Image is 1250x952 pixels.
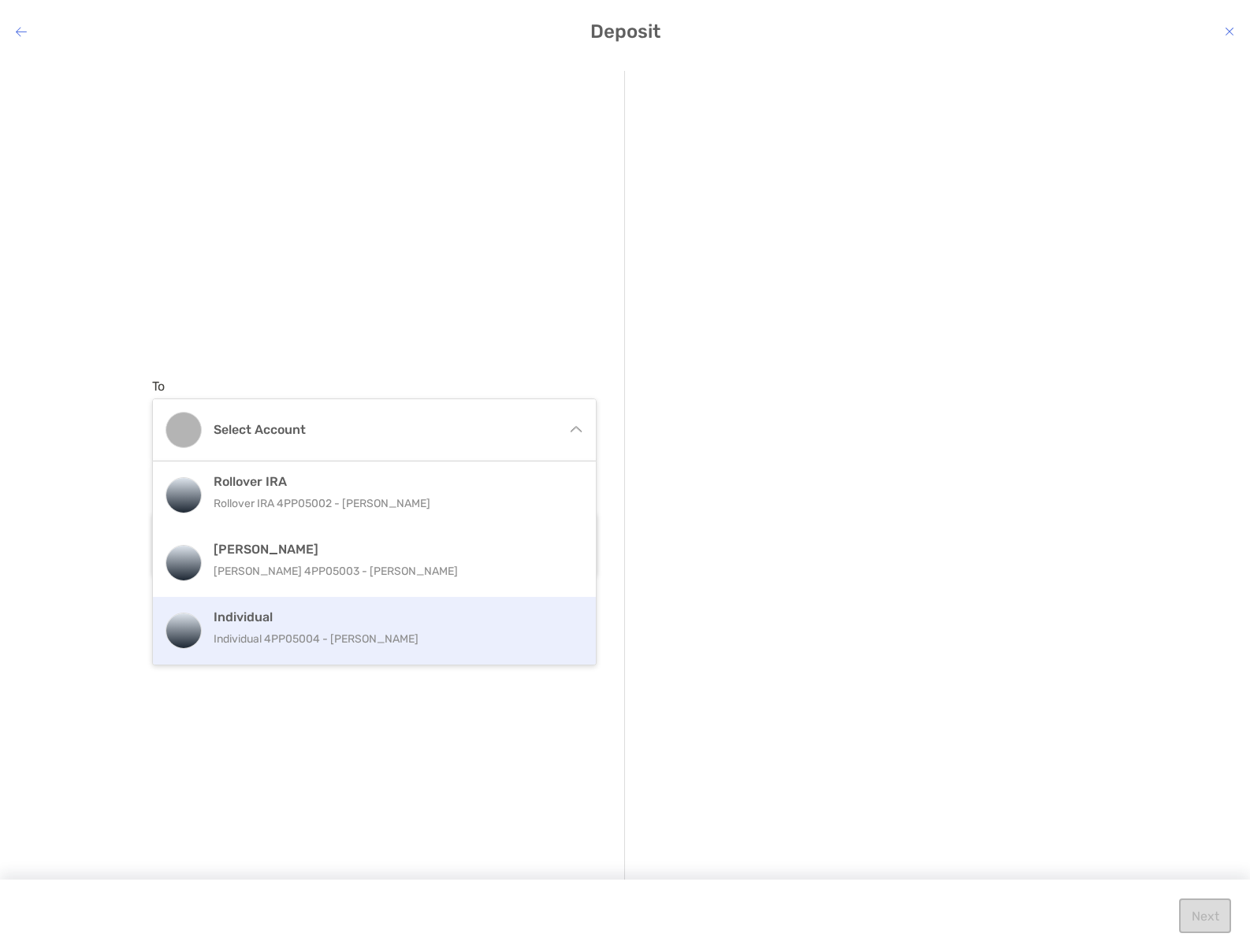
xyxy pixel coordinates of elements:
[214,422,554,437] h4: Select account
[166,478,201,513] img: Rollover IRA
[214,561,569,581] p: [PERSON_NAME] 4PP05003 - [PERSON_NAME]
[166,613,201,648] img: Individual
[214,474,569,489] h4: Rollover IRA
[214,494,569,513] p: Rollover IRA 4PP05002 - [PERSON_NAME]
[166,546,201,580] img: Roth IRA
[152,379,165,394] label: To
[214,629,569,649] p: Individual 4PP05004 - [PERSON_NAME]
[214,609,569,624] h4: Individual
[214,542,569,557] h4: [PERSON_NAME]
